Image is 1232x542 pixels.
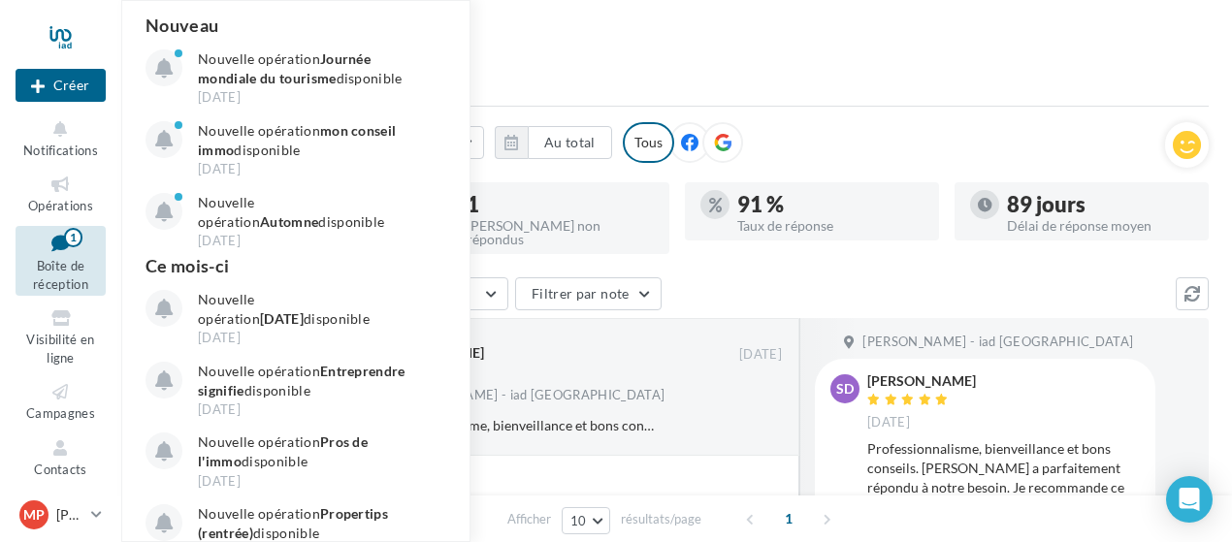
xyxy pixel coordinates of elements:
[773,503,804,534] span: 1
[16,69,106,102] button: Créer
[570,513,587,528] span: 10
[16,69,106,102] div: Nouvelle campagne
[515,277,662,310] button: Filtrer par note
[56,505,83,525] p: [PERSON_NAME]
[862,334,1133,351] span: [PERSON_NAME] - iad [GEOGRAPHIC_DATA]
[495,126,612,159] button: Au total
[64,228,82,247] div: 1
[33,258,88,292] span: Boîte de réception
[394,387,665,404] span: [PERSON_NAME] - iad [GEOGRAPHIC_DATA]
[16,433,106,481] a: Contacts
[23,143,98,158] span: Notifications
[375,416,656,435] div: Professionnalisme, bienveillance et bons conseils. [PERSON_NAME] a parfaitement répondu à notre b...
[16,303,106,369] a: Visibilité en ligne
[867,374,976,388] div: [PERSON_NAME]
[467,219,653,246] div: [PERSON_NAME] non répondus
[562,507,611,534] button: 10
[737,219,924,233] div: Taux de réponse
[34,462,87,477] span: Contacts
[28,198,93,213] span: Opérations
[1007,194,1193,215] div: 89 jours
[16,226,106,297] a: Boîte de réception1
[621,510,701,528] span: résultats/page
[836,379,854,399] span: SD
[16,114,106,162] button: Notifications
[467,194,653,215] div: 1
[528,126,612,159] button: Au total
[16,170,106,217] a: Opérations
[26,405,95,421] span: Campagnes
[739,346,782,364] span: [DATE]
[26,332,94,366] span: Visibilité en ligne
[623,122,674,163] div: Tous
[23,505,45,525] span: MP
[737,194,924,215] div: 91 %
[16,496,106,533] a: MP [PERSON_NAME]
[867,414,910,431] span: [DATE]
[16,377,106,425] a: Campagnes
[145,31,1209,60] div: Boîte de réception
[867,439,1140,517] div: Professionnalisme, bienveillance et bons conseils. [PERSON_NAME] a parfaitement répondu à notre b...
[507,510,551,528] span: Afficher
[1166,476,1213,523] div: Open Intercom Messenger
[1007,219,1193,233] div: Délai de réponse moyen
